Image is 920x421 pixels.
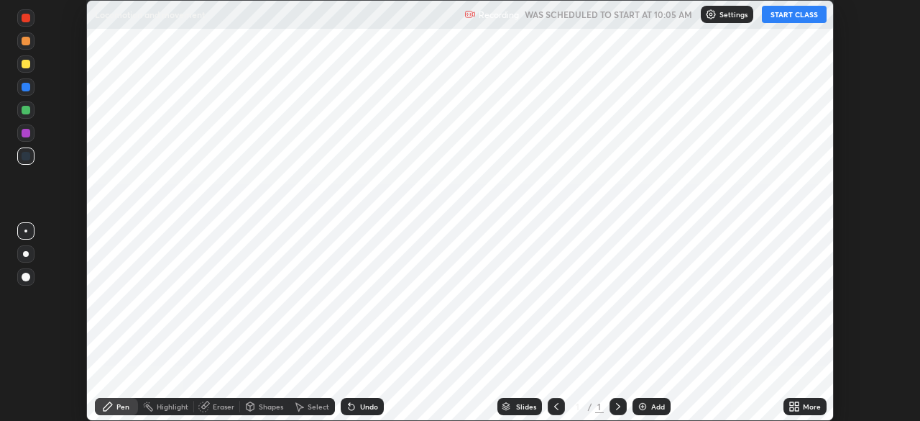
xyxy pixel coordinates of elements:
div: 1 [571,402,585,411]
button: START CLASS [762,6,827,23]
div: 1 [595,400,604,413]
div: Pen [116,403,129,410]
img: recording.375f2c34.svg [464,9,476,20]
p: Recording [479,9,519,20]
div: Undo [360,403,378,410]
h5: WAS SCHEDULED TO START AT 10:05 AM [525,8,692,21]
div: Add [651,403,665,410]
img: class-settings-icons [705,9,717,20]
div: Shapes [259,403,283,410]
div: / [588,402,592,411]
div: Eraser [213,403,234,410]
div: Slides [516,403,536,410]
img: add-slide-button [637,401,648,412]
div: Highlight [157,403,188,410]
p: Locomotion and movement [95,9,205,20]
p: Settings [719,11,747,18]
div: Select [308,403,329,410]
div: More [803,403,821,410]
